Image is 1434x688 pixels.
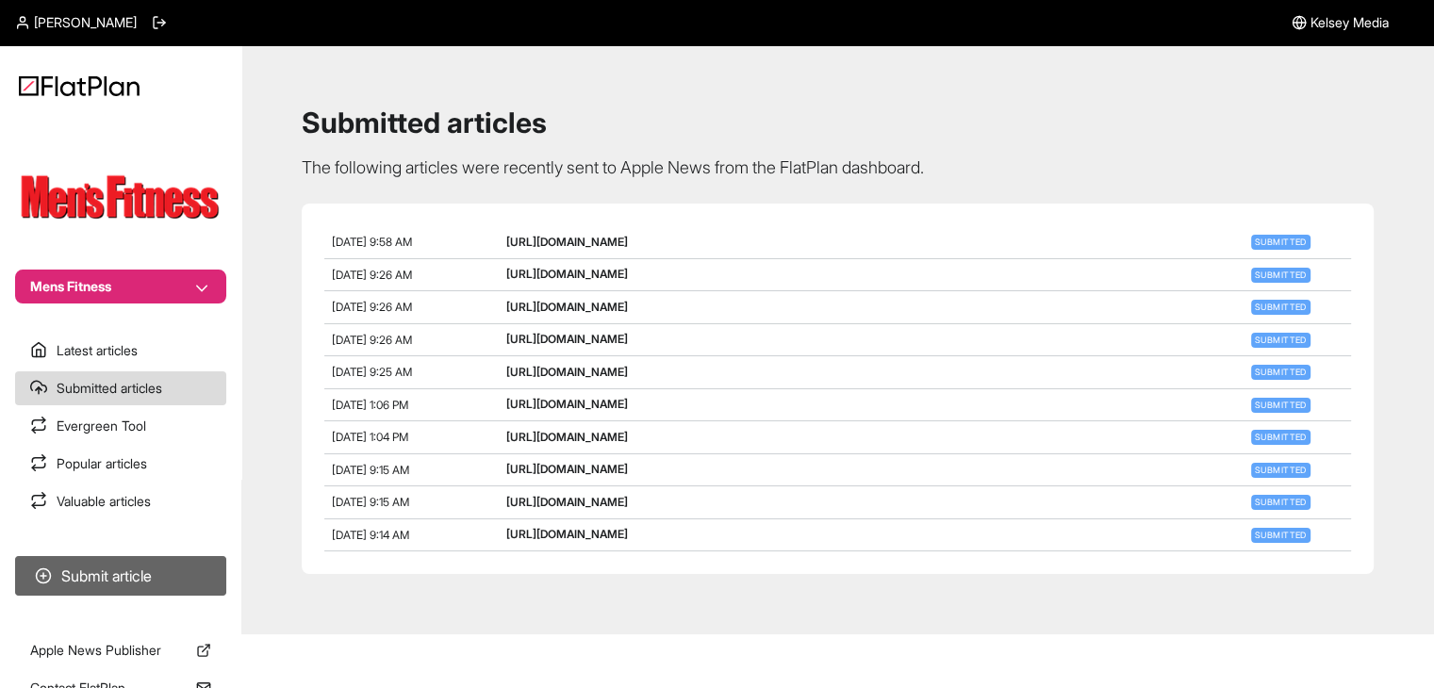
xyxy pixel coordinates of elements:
[1247,397,1314,411] a: Submitted
[506,235,628,249] a: [URL][DOMAIN_NAME]
[332,528,409,542] span: [DATE] 9:14 AM
[1247,332,1314,346] a: Submitted
[506,462,628,476] a: [URL][DOMAIN_NAME]
[15,484,226,518] a: Valuable articles
[1247,527,1314,541] a: Submitted
[302,106,1374,139] h1: Submitted articles
[1247,494,1314,508] a: Submitted
[15,409,226,443] a: Evergreen Tool
[1251,430,1310,445] span: Submitted
[506,430,628,444] a: [URL][DOMAIN_NAME]
[1247,364,1314,378] a: Submitted
[332,398,408,412] span: [DATE] 1:06 PM
[332,463,409,477] span: [DATE] 9:15 AM
[506,365,628,379] a: [URL][DOMAIN_NAME]
[1251,268,1310,283] span: Submitted
[34,13,137,32] span: [PERSON_NAME]
[1247,267,1314,281] a: Submitted
[506,332,628,346] a: [URL][DOMAIN_NAME]
[19,75,140,96] img: Logo
[332,300,412,314] span: [DATE] 9:26 AM
[1251,300,1310,315] span: Submitted
[15,334,226,368] a: Latest articles
[506,527,628,541] a: [URL][DOMAIN_NAME]
[1251,463,1310,478] span: Submitted
[506,267,628,281] a: [URL][DOMAIN_NAME]
[1251,528,1310,543] span: Submitted
[15,633,226,667] a: Apple News Publisher
[15,166,226,232] img: Publication Logo
[506,397,628,411] a: [URL][DOMAIN_NAME]
[332,430,408,444] span: [DATE] 1:04 PM
[332,365,412,379] span: [DATE] 9:25 AM
[1251,495,1310,510] span: Submitted
[15,13,137,32] a: [PERSON_NAME]
[15,447,226,481] a: Popular articles
[1251,333,1310,348] span: Submitted
[1251,398,1310,413] span: Submitted
[1247,234,1314,248] a: Submitted
[332,268,412,282] span: [DATE] 9:26 AM
[1247,299,1314,313] a: Submitted
[1251,365,1310,380] span: Submitted
[332,495,409,509] span: [DATE] 9:15 AM
[506,495,628,509] a: [URL][DOMAIN_NAME]
[15,270,226,303] button: Mens Fitness
[15,556,226,596] button: Submit article
[1247,462,1314,476] a: Submitted
[15,371,226,405] a: Submitted articles
[1251,235,1310,250] span: Submitted
[332,235,412,249] span: [DATE] 9:58 AM
[1247,429,1314,443] a: Submitted
[506,300,628,314] a: [URL][DOMAIN_NAME]
[332,333,412,347] span: [DATE] 9:26 AM
[302,155,1374,181] p: The following articles were recently sent to Apple News from the FlatPlan dashboard.
[1310,13,1389,32] span: Kelsey Media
